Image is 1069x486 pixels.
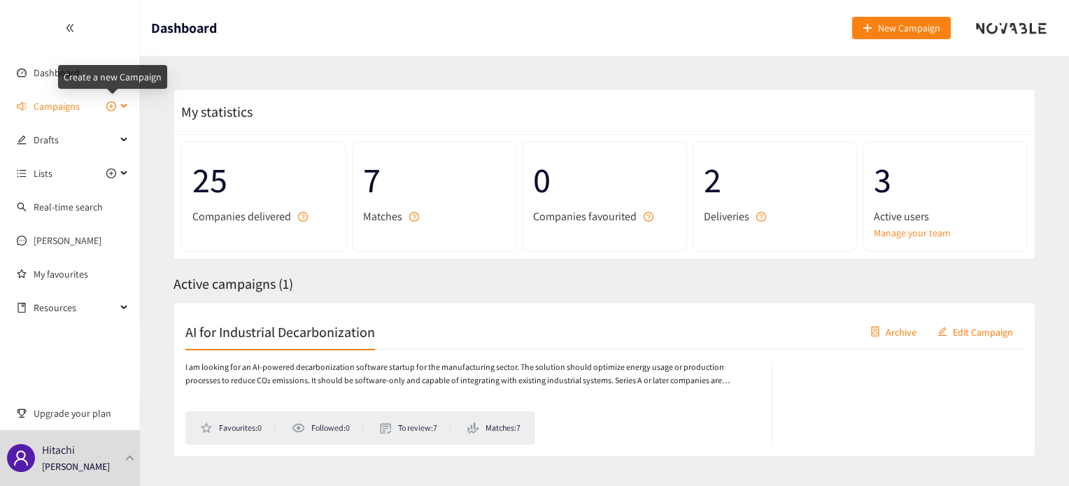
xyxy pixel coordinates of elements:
li: Followed: 0 [292,422,363,434]
span: question-circle [756,212,766,222]
a: Real-time search [34,201,103,213]
a: AI for Industrial DecarbonizationcontainerArchiveeditEdit CampaignI am looking for an AI-powered ... [174,303,1035,457]
p: [PERSON_NAME] [42,459,110,474]
p: I am looking for an AI-powered decarbonization software startup for the manufacturing sector. The... [185,361,758,387]
span: Upgrade your plan [34,399,129,427]
p: Hitachi [42,441,75,459]
iframe: Chat Widget [999,419,1069,486]
span: Edit Campaign [953,324,1013,339]
span: question-circle [409,212,419,222]
span: New Campaign [878,20,940,36]
li: To review: 7 [380,422,451,434]
span: edit [17,135,27,145]
span: unordered-list [17,169,27,178]
span: Drafts [34,126,116,154]
span: Campaigns [34,92,80,120]
button: plusNew Campaign [852,17,951,39]
a: [PERSON_NAME] [34,234,101,247]
span: 2 [704,152,847,208]
div: チャットウィジェット [999,419,1069,486]
li: Favourites: 0 [200,422,275,434]
li: Matches: 7 [467,422,521,434]
span: Active campaigns ( 1 ) [174,275,293,293]
span: 25 [192,152,335,208]
span: edit [937,327,947,338]
span: Deliveries [704,208,749,225]
h2: AI for Industrial Decarbonization [185,322,375,341]
span: Companies favourited [533,208,637,225]
a: My favourites [34,260,129,288]
span: 7 [363,152,506,208]
span: plus-circle [106,169,116,178]
span: trophy [17,408,27,418]
span: plus-circle [106,101,116,111]
span: user [13,450,29,466]
a: Manage your team [874,225,1017,241]
span: plus [863,23,872,34]
span: sound [17,101,27,111]
button: editEdit Campaign [927,320,1024,343]
span: Resources [34,294,116,322]
div: Create a new Campaign [58,65,167,89]
span: Archive [886,324,916,339]
span: Matches [363,208,402,225]
span: 0 [533,152,676,208]
span: question-circle [298,212,308,222]
span: Active users [874,208,929,225]
span: container [870,327,880,338]
span: Companies delivered [192,208,291,225]
a: Dashboard [34,66,80,79]
button: containerArchive [860,320,927,343]
span: double-left [65,23,75,33]
span: question-circle [644,212,653,222]
span: My statistics [174,103,253,121]
span: Lists [34,159,52,187]
span: 3 [874,152,1017,208]
span: book [17,303,27,313]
